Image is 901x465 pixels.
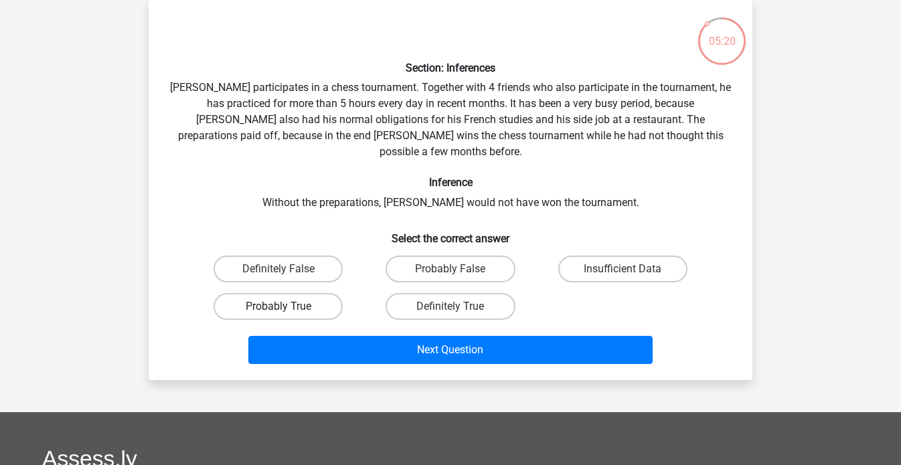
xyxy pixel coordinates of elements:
label: Probably False [386,256,515,282]
button: Next Question [248,336,653,364]
label: Probably True [214,293,343,320]
h6: Section: Inferences [170,62,731,74]
div: 05:20 [697,16,747,50]
label: Insufficient Data [558,256,687,282]
label: Definitely False [214,256,343,282]
label: Definitely True [386,293,515,320]
div: [PERSON_NAME] participates in a chess tournament. Together with 4 friends who also participate in... [154,11,747,369]
h6: Inference [170,176,731,189]
h6: Select the correct answer [170,221,731,245]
